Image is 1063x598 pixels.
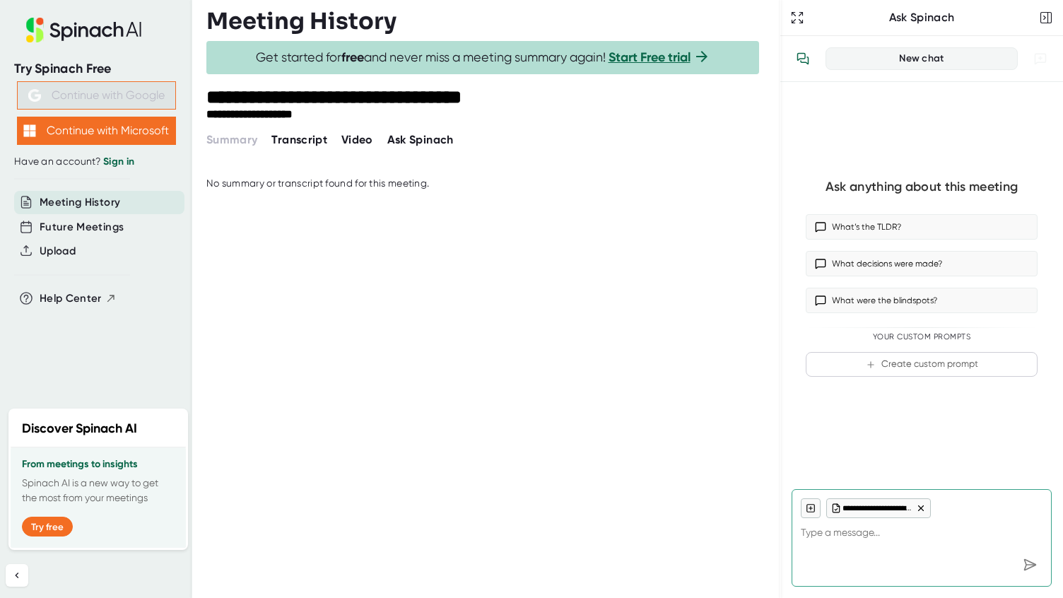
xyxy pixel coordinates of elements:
button: Try free [22,517,73,537]
div: Try Spinach Free [14,61,178,77]
h2: Discover Spinach AI [22,419,137,438]
button: What decisions were made? [806,251,1038,276]
button: Close conversation sidebar [1036,8,1056,28]
div: Ask anything about this meeting [826,179,1018,195]
button: Summary [206,131,257,148]
p: Spinach AI is a new way to get the most from your meetings [22,476,175,505]
h3: From meetings to insights [22,459,175,470]
span: Video [341,133,373,146]
button: Meeting History [40,194,120,211]
div: Send message [1017,552,1043,578]
img: Aehbyd4JwY73AAAAAElFTkSuQmCC [28,89,41,102]
button: What’s the TLDR? [806,214,1038,240]
button: Continue with Microsoft [17,117,176,145]
span: Ask Spinach [387,133,454,146]
div: Have an account? [14,156,178,168]
span: Transcript [271,133,327,146]
button: Ask Spinach [387,131,454,148]
b: free [341,49,364,65]
button: Transcript [271,131,327,148]
button: Expand to Ask Spinach page [787,8,807,28]
div: Ask Spinach [807,11,1036,25]
span: Help Center [40,291,102,307]
button: Future Meetings [40,219,124,235]
button: Video [341,131,373,148]
a: Sign in [103,156,134,168]
div: Your Custom Prompts [806,332,1038,342]
button: View conversation history [789,45,817,73]
div: No summary or transcript found for this meeting. [206,177,429,190]
button: Help Center [40,291,117,307]
h3: Meeting History [206,8,397,35]
button: Create custom prompt [806,352,1038,377]
button: What were the blindspots? [806,288,1038,313]
div: New chat [835,52,1009,65]
span: Get started for and never miss a meeting summary again! [256,49,710,66]
span: Summary [206,133,257,146]
a: Start Free trial [609,49,691,65]
button: Upload [40,243,76,259]
button: Collapse sidebar [6,564,28,587]
button: Continue with Google [17,81,176,110]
